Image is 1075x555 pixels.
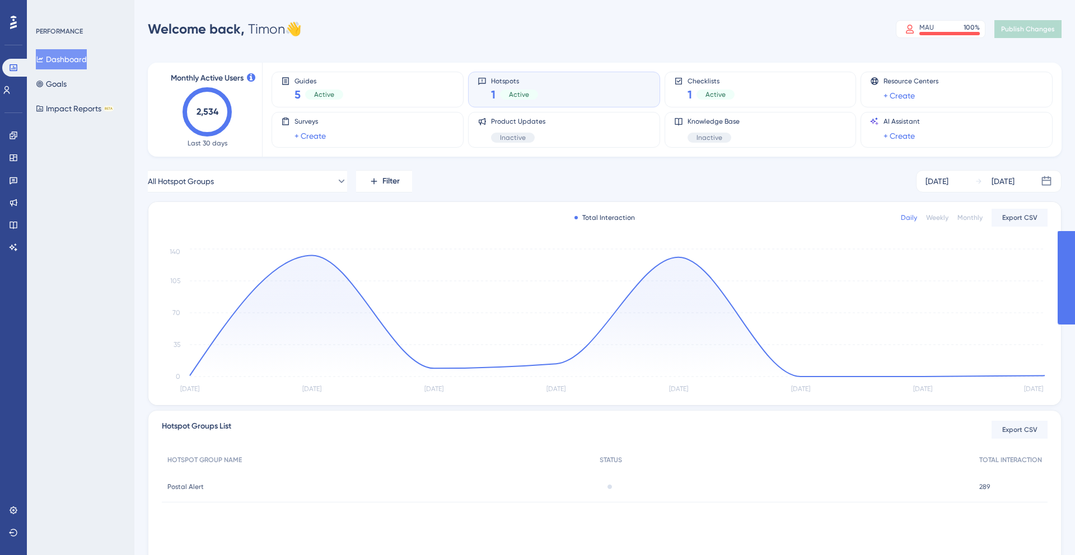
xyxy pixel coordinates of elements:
span: Hotspot Groups List [162,420,231,440]
button: Goals [36,74,67,94]
tspan: [DATE] [1024,385,1043,393]
span: Product Updates [491,117,545,126]
button: Export CSV [992,209,1048,227]
span: Active [509,90,529,99]
span: All Hotspot Groups [148,175,214,188]
button: Filter [356,170,412,192]
button: Impact ReportsBETA [36,98,114,119]
div: Total Interaction [574,213,635,222]
a: + Create [295,129,326,143]
span: STATUS [600,455,622,464]
span: Inactive [697,133,722,142]
span: 1 [491,87,496,102]
span: Active [705,90,726,99]
tspan: [DATE] [669,385,688,393]
span: Export CSV [1002,213,1037,222]
tspan: [DATE] [180,385,199,393]
span: Guides [295,77,343,84]
span: Publish Changes [1001,25,1055,34]
button: All Hotspot Groups [148,170,347,192]
span: AI Assistant [884,117,920,126]
a: + Create [884,89,915,102]
span: Resource Centers [884,77,938,86]
tspan: [DATE] [791,385,810,393]
span: Active [314,90,334,99]
tspan: 105 [170,277,180,285]
span: Monthly Active Users [171,72,244,85]
span: 5 [295,87,301,102]
div: PERFORMANCE [36,27,83,36]
tspan: [DATE] [913,385,932,393]
span: Hotspots [491,77,538,84]
div: Weekly [926,213,948,222]
div: Daily [901,213,917,222]
tspan: 0 [176,373,180,380]
text: 2,534 [197,106,219,117]
tspan: 35 [174,341,180,349]
span: TOTAL INTERACTION [979,455,1042,464]
div: BETA [104,106,114,111]
tspan: 140 [170,248,180,256]
div: [DATE] [992,175,1015,188]
a: + Create [884,129,915,143]
tspan: [DATE] [546,385,565,393]
span: Postal Alert [167,482,204,491]
tspan: 70 [172,309,180,317]
button: Dashboard [36,49,87,69]
button: Export CSV [992,421,1048,439]
div: Timon 👋 [148,20,302,38]
span: Last 30 days [188,139,227,148]
span: Export CSV [1002,425,1037,434]
span: HOTSPOT GROUP NAME [167,455,242,464]
span: Checklists [688,77,735,84]
iframe: UserGuiding AI Assistant Launcher [1028,511,1062,544]
div: 100 % [964,23,980,32]
div: [DATE] [926,175,948,188]
span: Inactive [500,133,526,142]
span: Welcome back, [148,21,245,37]
span: 289 [979,482,990,491]
tspan: [DATE] [302,385,321,393]
tspan: [DATE] [424,385,443,393]
span: Knowledge Base [688,117,740,126]
span: 1 [688,87,692,102]
span: Filter [382,175,400,188]
span: Surveys [295,117,326,126]
div: MAU [919,23,934,32]
div: Monthly [957,213,983,222]
button: Publish Changes [994,20,1062,38]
